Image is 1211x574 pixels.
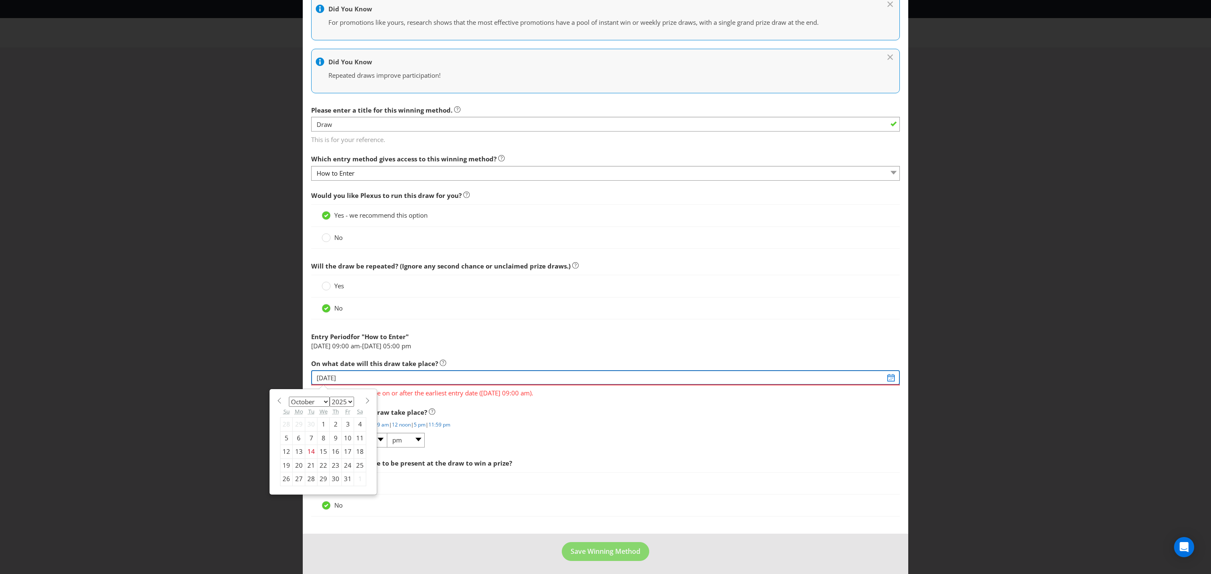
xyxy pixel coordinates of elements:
span: No [334,501,343,509]
div: 2 [330,418,342,431]
span: 09:00 am [332,342,360,350]
span: This is for your reference. [311,132,900,144]
span: The draw date has to be on or after the earliest entry date ([DATE] 09:00 am). [311,385,900,398]
div: 22 [317,458,330,472]
div: 30 [305,418,317,431]
div: 17 [342,445,354,458]
a: 9 am [377,421,389,428]
button: Save Winning Method [562,542,649,561]
div: 19 [280,458,293,472]
div: 29 [317,472,330,486]
div: 9 [330,431,342,445]
p: For promotions like yours, research shows that the most effective promotions have a pool of insta... [328,18,874,27]
div: 10 [342,431,354,445]
div: 1 [317,418,330,431]
span: | [389,421,392,428]
div: 12 [280,445,293,458]
input: DD/MM/YYYY [311,370,900,385]
span: [DATE] [311,342,331,350]
div: 11 [354,431,366,445]
span: " [406,332,409,341]
span: Please enter a title for this winning method. [311,106,452,114]
span: No [334,304,343,312]
span: Entry Period [311,332,351,341]
div: 3 [342,418,354,431]
span: How to Enter [365,332,406,341]
div: 28 [280,418,293,431]
a: 5 pm [414,421,426,428]
abbr: Wednesday [320,408,328,415]
a: 11:59 pm [428,421,450,428]
span: for " [351,332,365,341]
abbr: Tuesday [308,408,315,415]
div: 8 [317,431,330,445]
div: 7 [305,431,317,445]
div: Open Intercom Messenger [1174,537,1194,557]
abbr: Thursday [333,408,339,415]
span: | [426,421,428,428]
div: 21 [305,458,317,472]
span: - [360,342,362,350]
div: 15 [317,445,330,458]
div: 24 [342,458,354,472]
span: [DATE] [362,342,381,350]
abbr: Friday [345,408,350,415]
span: Will the draw be repeated? (Ignore any second chance or unclaimed prize draws.) [311,262,571,270]
div: 20 [293,458,305,472]
div: 16 [330,445,342,458]
p: Repeated draws improve participation! [328,71,874,80]
span: Would you like Plexus to run this draw for you? [311,191,462,200]
span: Save Winning Method [571,547,640,556]
span: Yes - we recommend this option [334,211,428,219]
div: 31 [342,472,354,486]
abbr: Saturday [357,408,363,415]
div: 18 [354,445,366,458]
span: On what date will this draw take place? [311,359,438,368]
span: 05:00 pm [383,342,411,350]
div: 28 [305,472,317,486]
div: 25 [354,458,366,472]
div: 1 [354,472,366,486]
div: 4 [354,418,366,431]
span: Which entry method gives access to this winning method? [311,155,497,163]
abbr: Monday [295,408,303,415]
span: No [334,233,343,242]
div: 26 [280,472,293,486]
span: Yes [334,282,344,290]
span: Does the winner have to be present at the draw to win a prize? [311,459,512,467]
div: 6 [293,431,305,445]
div: 5 [280,431,293,445]
span: | [411,421,414,428]
div: 27 [293,472,305,486]
abbr: Sunday [283,408,290,415]
div: 14 [305,445,317,458]
div: 23 [330,458,342,472]
div: 30 [330,472,342,486]
a: 12 noon [392,421,411,428]
div: 29 [293,418,305,431]
div: 13 [293,445,305,458]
